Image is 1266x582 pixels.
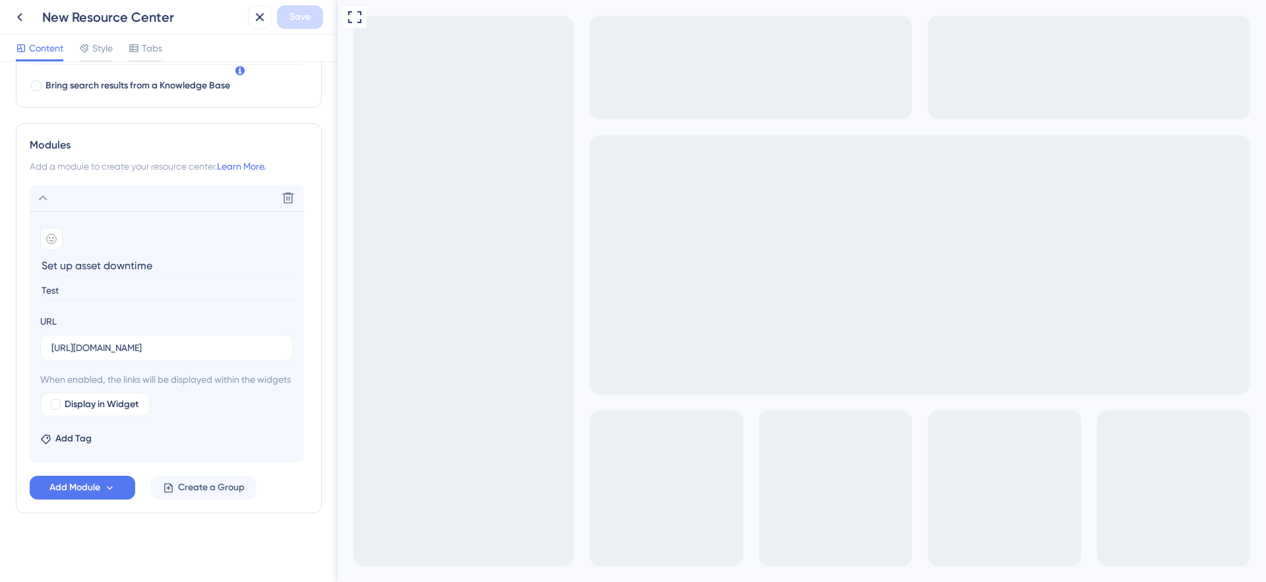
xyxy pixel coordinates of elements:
button: Create a Group [151,476,256,500]
span: Add a module to create your resource center. [30,161,217,172]
span: Add Tag [55,431,92,447]
div: New Resource Center [42,8,243,26]
span: Add Module [49,480,100,496]
input: Description [40,282,296,300]
span: Get Started [7,3,65,19]
div: URL [40,313,57,329]
button: Save [277,5,323,29]
span: When enabled, the links will be displayed within the widgets [40,372,293,387]
input: Header [40,255,296,276]
div: 3 [73,7,78,17]
span: Tabs [142,40,162,56]
input: your.website.com/path [51,340,282,355]
button: Add Module [30,476,135,500]
span: Save [289,9,311,25]
span: Bring search results from a Knowledge Base [45,78,230,94]
a: Learn More. [217,161,266,172]
span: Content [29,40,63,56]
div: Modules [30,137,308,153]
span: Display in Widget [65,397,138,412]
button: Add Tag [40,431,92,447]
span: Style [92,40,113,56]
span: Create a Group [178,480,245,496]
